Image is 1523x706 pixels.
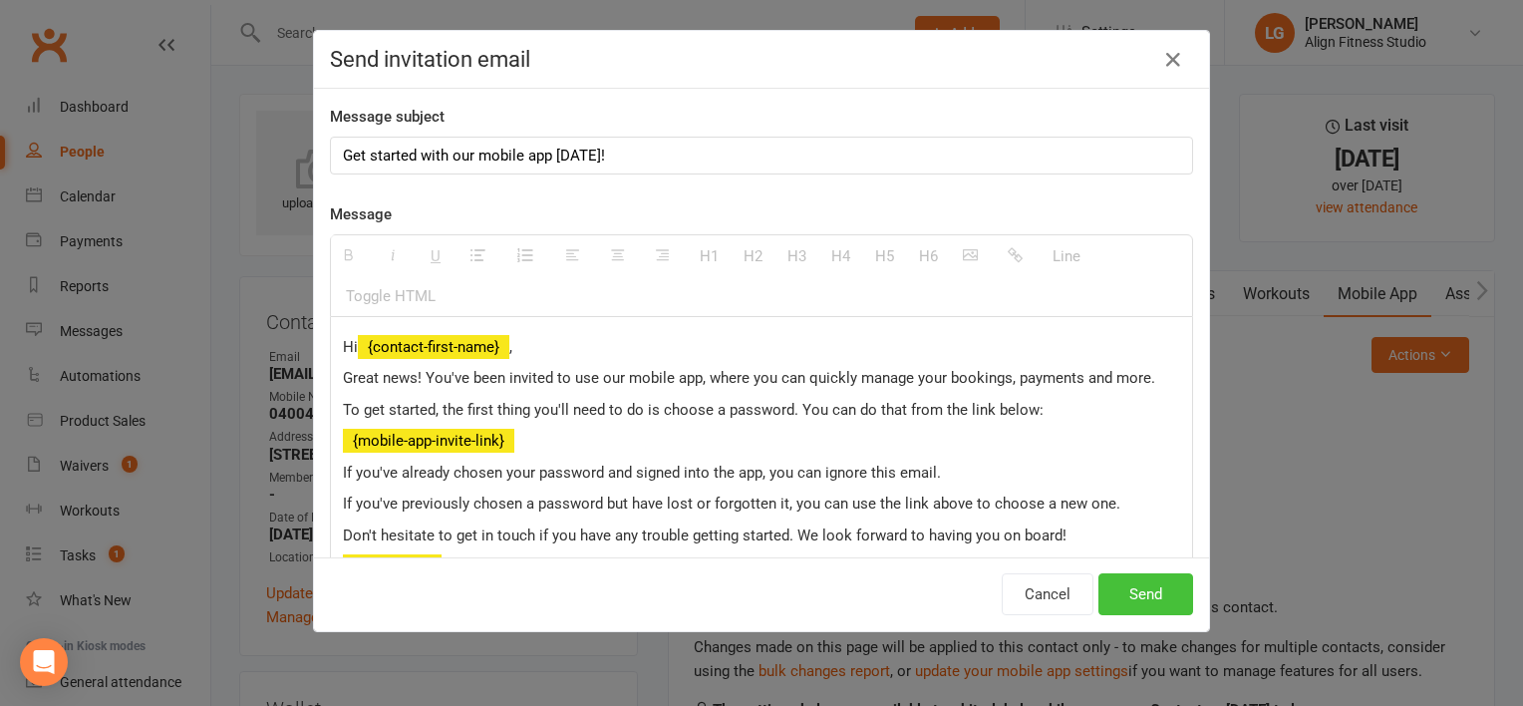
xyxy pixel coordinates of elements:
[330,47,1193,72] h4: Send invitation email
[1157,44,1189,76] button: Close
[20,638,68,686] div: Open Intercom Messenger
[330,202,392,226] label: Message
[343,461,1180,485] p: If you've already chosen your password and signed into the app, you can ignore this email.
[343,492,1180,516] p: If you've previously chosen a password but have lost or forgotten it, you can use the link above ...
[343,335,1180,359] p: Hi ,
[1098,573,1193,615] button: Send
[331,138,1192,174] div: Get started with our mobile app [DATE]!
[343,524,1180,547] p: Don't hesitate to get in touch if you have any trouble getting started. We look forward to having...
[1002,573,1093,615] button: Cancel
[330,105,445,129] label: Message subject
[343,398,1180,422] p: To get started, the first thing you'll need to do is choose a password. You can do that from the ...
[343,366,1180,390] p: Great news! You've been invited to use our mobile app, where you can quickly manage your bookings...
